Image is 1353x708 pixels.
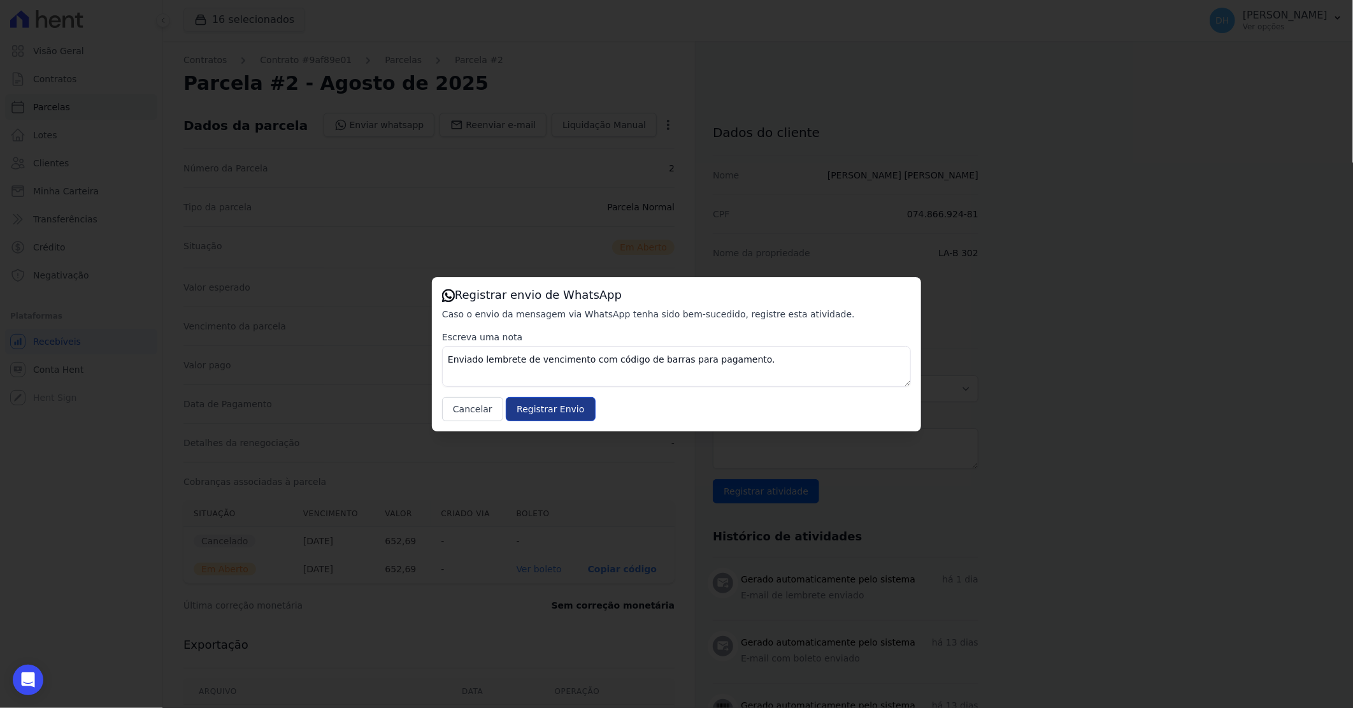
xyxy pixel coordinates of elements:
[442,331,911,343] label: Escreva uma nota
[506,397,595,421] input: Registrar Envio
[442,397,503,421] button: Cancelar
[442,346,911,387] textarea: Enviado lembrete de vencimento com código de barras para pagamento.
[442,287,911,303] h3: Registrar envio de WhatsApp
[442,308,911,321] p: Caso o envio da mensagem via WhatsApp tenha sido bem-sucedido, registre esta atividade.
[13,665,43,695] div: Open Intercom Messenger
